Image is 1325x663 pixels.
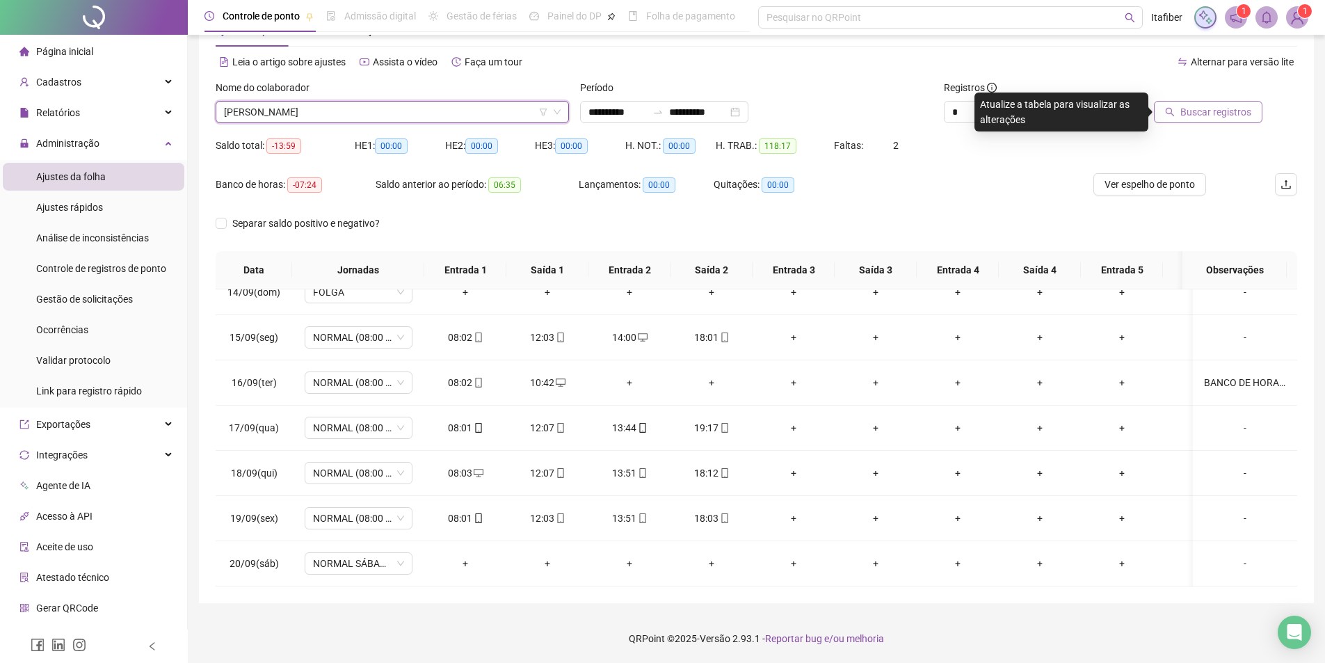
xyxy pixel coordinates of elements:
[554,468,565,478] span: mobile
[19,138,29,148] span: lock
[517,511,577,526] div: 12:03
[1280,179,1292,190] span: upload
[535,138,625,154] div: HE 3:
[1204,465,1286,481] div: -
[600,511,659,526] div: 13:51
[1165,107,1175,117] span: search
[764,330,824,345] div: +
[636,513,648,523] span: mobile
[223,10,300,22] span: Controle de ponto
[36,138,99,149] span: Administração
[1303,6,1308,16] span: 1
[435,556,495,571] div: +
[682,375,741,390] div: +
[928,556,988,571] div: +
[588,251,670,289] th: Entrada 2
[232,56,346,67] span: Leia o artigo sobre ajustes
[313,327,404,348] span: NORMAL (08:00 ÀS 12:00 14:00 ÀS 18:00)
[51,638,65,652] span: linkedin
[451,57,461,67] span: history
[553,108,561,116] span: down
[600,285,659,300] div: +
[1174,556,1234,571] div: +
[1092,556,1152,571] div: +
[1298,4,1312,18] sup: Atualize o seu contato no menu Meus Dados
[1174,330,1234,345] div: +
[1010,511,1070,526] div: +
[759,138,796,154] span: 118:17
[1092,511,1152,526] div: +
[646,10,735,22] span: Folha de pagamento
[517,285,577,300] div: +
[682,285,741,300] div: +
[1092,375,1152,390] div: +
[628,11,638,21] span: book
[216,177,376,193] div: Banco de horas:
[944,80,997,95] span: Registros
[764,465,824,481] div: +
[1204,556,1286,571] div: -
[472,378,483,388] span: mobile
[36,202,103,213] span: Ajustes rápidos
[188,614,1325,663] footer: QRPoint © 2025 - 2.93.1 -
[682,556,741,571] div: +
[227,287,280,298] span: 14/09(dom)
[1092,285,1152,300] div: +
[1010,556,1070,571] div: +
[700,633,730,644] span: Versão
[224,102,561,122] span: ANA CAROLINA OLIVEIRA DOS SANTOS
[36,419,90,430] span: Exportações
[579,177,714,193] div: Lançamentos:
[554,513,565,523] span: mobile
[1092,465,1152,481] div: +
[764,420,824,436] div: +
[373,56,437,67] span: Assista o vídeo
[313,417,404,438] span: NORMAL (08:00 ÀS 12:00 14:00 ÀS 18:00)
[1191,56,1294,67] span: Alternar para versão lite
[682,330,741,345] div: 18:01
[928,285,988,300] div: +
[764,556,824,571] div: +
[375,138,408,154] span: 00:00
[652,106,664,118] span: swap-right
[1204,375,1286,390] div: BANCO DE HORAS.
[1154,101,1262,123] button: Buscar registros
[465,138,498,154] span: 00:00
[36,232,149,243] span: Análise de inconsistências
[846,285,906,300] div: +
[435,420,495,436] div: 08:01
[1230,11,1242,24] span: notification
[216,80,319,95] label: Nome do colaborador
[36,294,133,305] span: Gestão de solicitações
[1260,11,1273,24] span: bell
[313,282,404,303] span: FOLGA
[554,378,565,388] span: desktop
[834,140,865,151] span: Faltas:
[326,11,336,21] span: file-done
[670,251,753,289] th: Saída 2
[1198,10,1213,25] img: sparkle-icon.fc2bf0ac1784a2077858766a79e2daf3.svg
[554,423,565,433] span: mobile
[636,468,648,478] span: mobile
[600,330,659,345] div: 14:00
[928,465,988,481] div: +
[287,177,322,193] span: -07:24
[36,171,106,182] span: Ajustes da folha
[1163,251,1245,289] th: Saída 5
[1174,285,1234,300] div: +
[600,556,659,571] div: +
[231,468,278,479] span: 18/09(qui)
[204,11,214,21] span: clock-circle
[230,513,278,524] span: 19/09(sex)
[230,332,278,343] span: 15/09(seg)
[517,330,577,345] div: 12:03
[31,638,45,652] span: facebook
[652,106,664,118] span: to
[36,602,98,614] span: Gerar QRCode
[765,633,884,644] span: Reportar bug e/ou melhoria
[219,57,229,67] span: file-text
[539,108,547,116] span: filter
[36,511,93,522] span: Acesso à API
[1010,375,1070,390] div: +
[292,251,424,289] th: Jornadas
